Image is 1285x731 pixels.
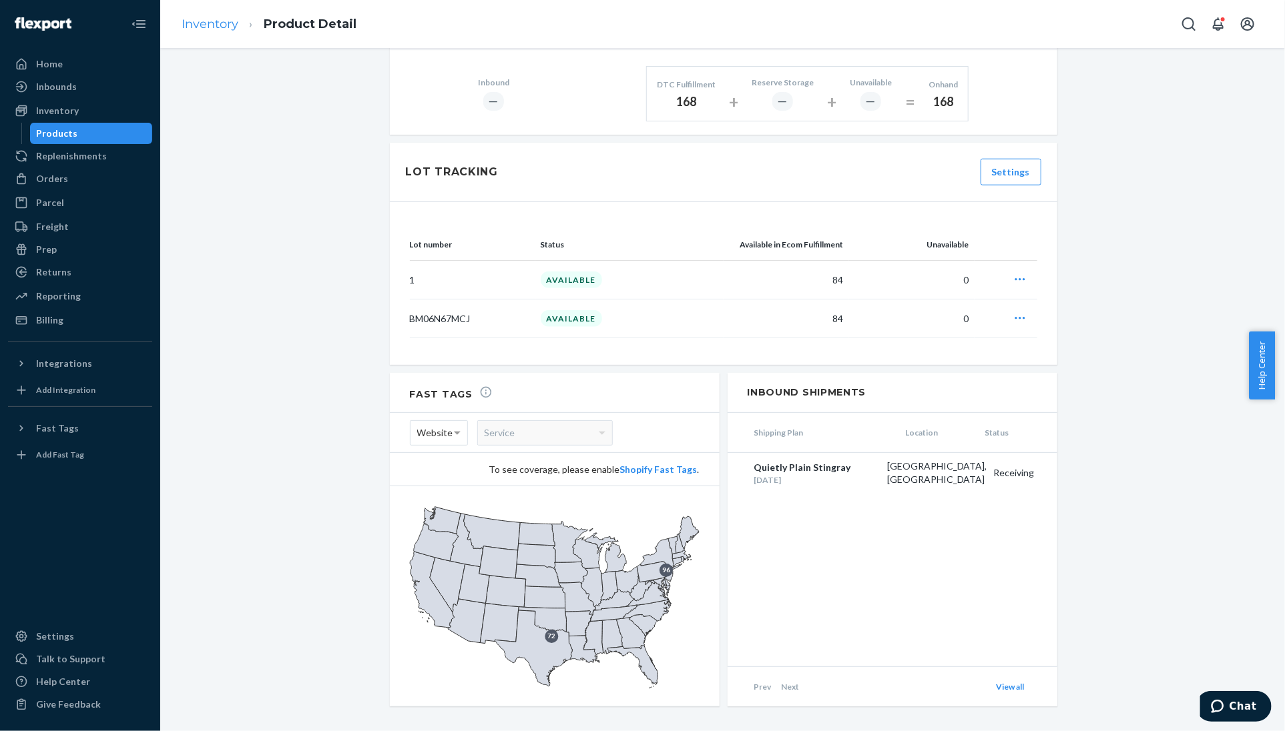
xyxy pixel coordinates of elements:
[36,384,95,396] div: Add Integration
[1200,691,1272,724] iframe: Opens a widget where you can chat to one of our agents
[754,461,880,474] div: Quietly Plain Stingray
[8,648,152,670] button: Talk to Support
[36,243,57,256] div: Prep
[8,216,152,237] a: Freight
[978,427,1057,438] span: Status
[8,380,152,401] a: Add Integration
[36,220,69,233] div: Freight
[860,92,881,110] div: ―
[657,93,716,111] div: 168
[657,79,716,90] div: DTC Fulfillment
[8,418,152,439] button: Fast Tags
[36,630,74,643] div: Settings
[125,11,152,37] button: Close Navigation
[752,77,814,88] div: Reserve Storage
[483,92,504,110] div: ―
[36,449,84,460] div: Add Fast Tag
[8,626,152,647] a: Settings
[36,80,77,93] div: Inbounds
[36,289,81,303] div: Reporting
[997,682,1025,692] a: View all
[827,90,836,114] div: +
[729,90,738,114] div: +
[15,17,71,31] img: Flexport logo
[772,92,793,110] div: ―
[541,271,602,288] div: AVAILABLE
[8,353,152,374] button: Integrations
[478,77,509,88] div: Inbound
[880,460,987,486] div: [GEOGRAPHIC_DATA], [GEOGRAPHIC_DATA]
[410,463,700,476] div: To see coverage, please enable .
[8,285,152,307] a: Reporting
[36,357,92,370] div: Integrations
[8,309,152,331] a: Billing
[417,422,453,444] span: Website
[981,159,1041,185] button: Settings
[8,444,152,466] a: Add Fast Tag
[929,79,958,90] div: Onhand
[30,123,153,144] a: Products
[36,265,71,279] div: Returns
[724,299,849,338] td: 84
[1234,11,1261,37] button: Open account menu
[728,427,899,438] span: Shipping Plan
[850,77,892,88] div: Unavailable
[8,192,152,213] a: Parcel
[8,145,152,167] a: Replenishments
[849,299,975,338] td: 0
[754,682,772,692] span: Prev
[541,239,565,249] span: Status
[36,698,101,711] div: Give Feedback
[724,261,849,299] td: 84
[182,17,238,31] a: Inventory
[8,694,152,715] button: Give Feedback
[410,273,530,287] p: 1
[8,100,152,121] a: Inventory
[36,104,79,117] div: Inventory
[171,5,367,44] ol: breadcrumbs
[8,239,152,260] a: Prep
[849,229,975,261] th: Unavailable
[740,239,844,249] span: Available in Ecom Fulfillment
[8,671,152,692] a: Help Center
[36,196,64,209] div: Parcel
[620,464,698,475] a: Shopify Fast Tags
[478,421,612,445] div: Service
[905,90,915,114] div: =
[410,386,493,400] h2: Fast Tags
[36,172,68,185] div: Orders
[36,57,63,71] div: Home
[1249,331,1275,400] button: Help Center
[410,229,535,261] th: Lot number
[1176,11,1202,37] button: Open Search Box
[8,76,152,97] a: Inbounds
[264,17,356,31] a: Product Detail
[36,149,107,163] div: Replenishments
[8,261,152,283] a: Returns
[8,53,152,75] a: Home
[406,164,498,180] div: Lot Tracking
[36,313,63,327] div: Billing
[899,427,979,438] span: Location
[36,422,79,435] div: Fast Tags
[541,310,602,327] div: AVAILABLE
[410,312,530,325] p: BM06N67MCJ
[849,261,975,299] td: 0
[8,168,152,189] a: Orders
[728,453,1057,493] a: Quietly Plain Stingray[DATE][GEOGRAPHIC_DATA], [GEOGRAPHIC_DATA]Receiving
[754,474,880,486] div: [DATE]
[36,652,105,666] div: Talk to Support
[36,675,90,688] div: Help Center
[782,682,800,692] span: Next
[1205,11,1232,37] button: Open notifications
[929,93,958,111] div: 168
[728,373,1057,413] h2: Inbound Shipments
[987,466,1057,480] div: Receiving
[37,127,78,140] div: Products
